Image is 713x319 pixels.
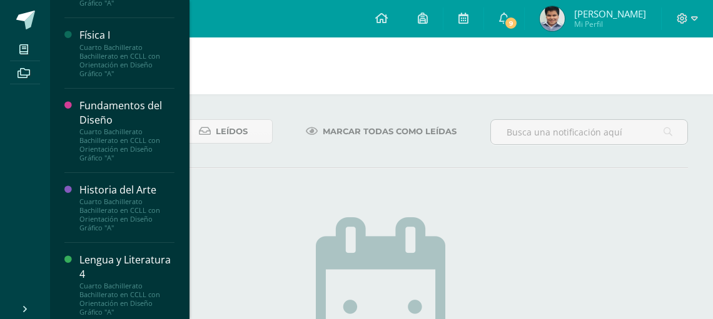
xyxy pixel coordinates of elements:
div: Física I [79,28,174,42]
div: Cuarto Bachillerato Bachillerato en CCLL con Orientación en Diseño Gráfico "A" [79,127,174,162]
input: Busca una notificación aquí [491,120,687,144]
a: Marcar todas como leídas [291,119,473,144]
a: Leídos [174,119,273,144]
div: Historia del Arte [79,183,174,197]
a: Fundamentos del DiseñoCuarto Bachillerato Bachillerato en CCLL con Orientación en Diseño Gráfico "A" [79,99,174,162]
div: Fundamentos del Diseño [79,99,174,127]
a: Historia del ArteCuarto Bachillerato Bachillerato en CCLL con Orientación en Diseño Gráfico "A" [79,183,174,232]
img: 6fb64b74ec16dce890e35dc6775cabd8.png [540,6,565,31]
div: Cuarto Bachillerato Bachillerato en CCLL con Orientación en Diseño Gráfico "A" [79,43,174,78]
div: Lengua y Literatura 4 [79,253,174,282]
span: 9 [504,16,518,30]
span: Mi Perfil [574,19,646,29]
div: Cuarto Bachillerato Bachillerato en CCLL con Orientación en Diseño Gráfico "A" [79,282,174,317]
span: [PERSON_NAME] [574,7,646,20]
span: Leídos [216,120,248,143]
span: Marcar todas como leídas [323,120,457,143]
a: Física ICuarto Bachillerato Bachillerato en CCLL con Orientación en Diseño Gráfico "A" [79,28,174,77]
a: Lengua y Literatura 4Cuarto Bachillerato Bachillerato en CCLL con Orientación en Diseño Gráfico "A" [79,253,174,317]
div: Cuarto Bachillerato Bachillerato en CCLL con Orientación en Diseño Gráfico "A" [79,197,174,232]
